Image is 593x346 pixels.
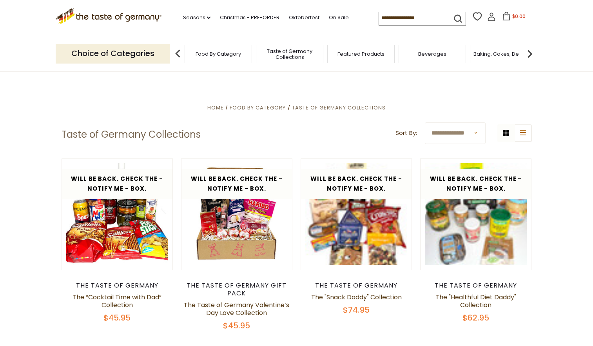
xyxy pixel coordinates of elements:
img: next arrow [522,46,538,62]
a: On Sale [329,13,349,22]
a: Taste of Germany Collections [292,104,386,111]
a: Christmas - PRE-ORDER [220,13,279,22]
a: Baking, Cakes, Desserts [473,51,534,57]
a: Food By Category [196,51,241,57]
a: Taste of Germany Collections [258,48,321,60]
a: Seasons [183,13,210,22]
img: previous arrow [170,46,186,62]
button: $0.00 [497,12,531,24]
a: Home [207,104,224,111]
label: Sort By: [395,128,417,138]
span: $74.95 [343,304,370,315]
p: Choice of Categories [56,44,170,63]
img: The "Snack Daddy" Collection [301,159,412,270]
a: Oktoberfest [289,13,319,22]
span: $45.95 [103,312,131,323]
div: The Taste of Germany Gift Pack [181,282,293,297]
h1: Taste of Germany Collections [62,129,201,140]
span: $0.00 [512,13,526,20]
div: The Taste of Germany [420,282,532,290]
a: Beverages [418,51,446,57]
a: The Taste of Germany Valentine’s Day Love Collection [184,300,289,317]
div: The Taste of Germany [62,282,173,290]
a: The "Healthful Diet Daddy" Collection [435,293,516,310]
span: $45.95 [223,320,250,331]
a: Featured Products [337,51,384,57]
div: The Taste of Germany [301,282,412,290]
a: The “Cocktail Time with Dad” Collection [73,293,161,310]
span: $62.95 [462,312,489,323]
a: Food By Category [230,104,286,111]
a: The "Snack Daddy" Collection [311,293,402,302]
img: The “Cocktail Time with Dad” Collection [62,159,173,270]
img: The Taste of Germany Valentine’s Day Love Collection [181,159,292,270]
img: The "Healthful Diet Daddy" Collection [421,159,531,270]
